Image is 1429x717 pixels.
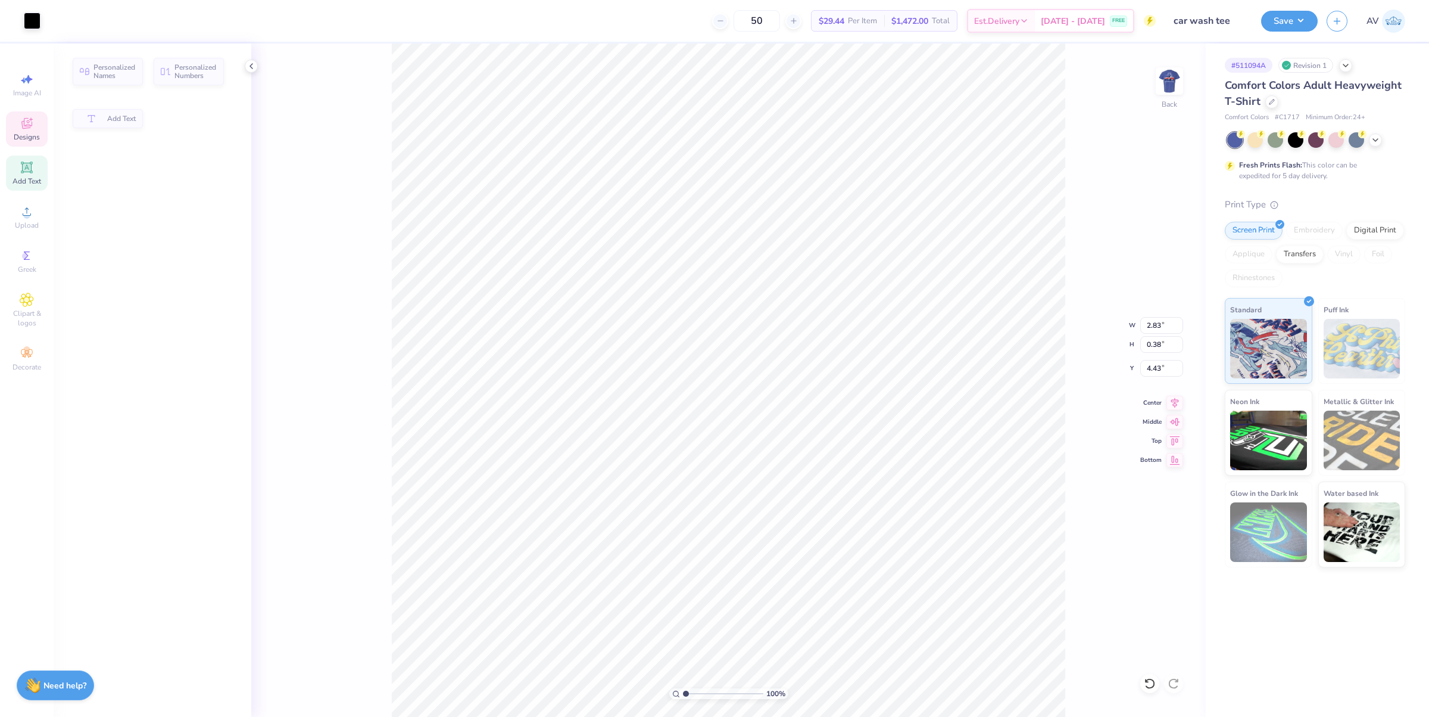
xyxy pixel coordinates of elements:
[1140,418,1162,426] span: Middle
[1324,303,1349,316] span: Puff Ink
[1162,99,1177,110] div: Back
[15,221,39,230] span: Upload
[1230,502,1307,562] img: Glow in the Dark Ink
[13,88,41,98] span: Image AI
[1230,303,1262,316] span: Standard
[1041,15,1105,27] span: [DATE] - [DATE]
[6,309,48,328] span: Clipart & logos
[1140,456,1162,464] span: Bottom
[1324,395,1394,408] span: Metallic & Glitter Ink
[1230,319,1307,378] img: Standard
[974,15,1019,27] span: Est. Delivery
[1324,487,1378,499] span: Water based Ink
[1225,246,1272,263] div: Applique
[1382,10,1405,33] img: Aargy Velasco
[43,680,86,691] strong: Need help?
[1157,69,1181,93] img: Back
[1225,198,1405,212] div: Print Type
[1261,11,1318,32] button: Save
[107,114,136,123] span: Add Text
[1327,246,1361,263] div: Vinyl
[1324,502,1400,562] img: Water based Ink
[1225,113,1269,123] span: Comfort Colors
[1230,487,1298,499] span: Glow in the Dark Ink
[1276,246,1324,263] div: Transfers
[891,15,928,27] span: $1,472.00
[93,63,136,80] span: Personalized Names
[1225,78,1402,108] span: Comfort Colors Adult Heavyweight T-Shirt
[1225,269,1283,287] div: Rhinestones
[1140,437,1162,445] span: Top
[1230,395,1259,408] span: Neon Ink
[1286,222,1343,240] div: Embroidery
[1140,399,1162,407] span: Center
[13,362,41,372] span: Decorate
[174,63,217,80] span: Personalized Numbers
[13,176,41,186] span: Add Text
[766,688,785,699] span: 100 %
[14,132,40,142] span: Designs
[848,15,877,27] span: Per Item
[1366,14,1379,28] span: AV
[1165,9,1252,33] input: Untitled Design
[819,15,844,27] span: $29.44
[932,15,950,27] span: Total
[1112,17,1125,25] span: FREE
[1324,411,1400,470] img: Metallic & Glitter Ink
[1225,222,1283,240] div: Screen Print
[1366,10,1405,33] a: AV
[1275,113,1300,123] span: # C1717
[1278,58,1333,73] div: Revision 1
[1346,222,1404,240] div: Digital Print
[1306,113,1365,123] span: Minimum Order: 24 +
[1230,411,1307,470] img: Neon Ink
[1364,246,1392,263] div: Foil
[734,10,780,32] input: – –
[1239,160,1302,170] strong: Fresh Prints Flash:
[1225,58,1272,73] div: # 511094A
[1324,319,1400,378] img: Puff Ink
[18,265,36,274] span: Greek
[1239,160,1386,181] div: This color can be expedited for 5 day delivery.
